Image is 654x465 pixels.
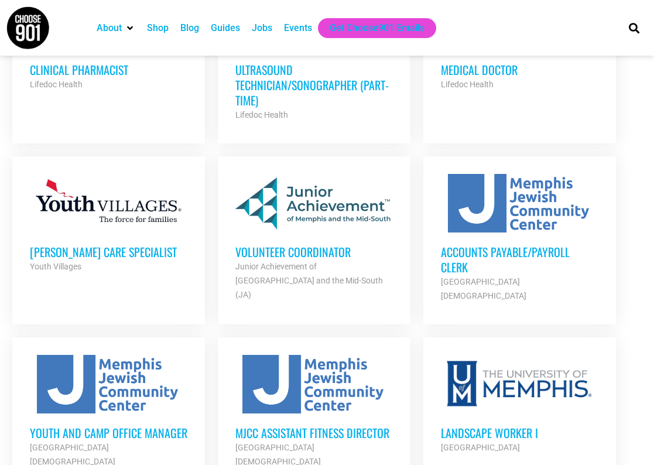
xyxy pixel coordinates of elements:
[625,18,644,37] div: Search
[218,156,410,319] a: Volunteer Coordinator Junior Achievement of [GEOGRAPHIC_DATA] and the Mid-South (JA)
[211,21,240,35] a: Guides
[423,156,616,320] a: Accounts Payable/Payroll Clerk [GEOGRAPHIC_DATA][DEMOGRAPHIC_DATA]
[441,277,526,300] strong: [GEOGRAPHIC_DATA][DEMOGRAPHIC_DATA]
[30,425,187,440] h3: Youth and Camp Office Manager
[441,80,494,89] strong: Lifedoc Health
[12,156,205,291] a: [PERSON_NAME] Care Specialist Youth Villages
[30,80,83,89] strong: Lifedoc Health
[284,21,312,35] a: Events
[441,425,598,440] h3: Landscape Worker I
[252,21,272,35] a: Jobs
[30,244,187,259] h3: [PERSON_NAME] Care Specialist
[441,443,520,452] strong: [GEOGRAPHIC_DATA]
[235,62,393,108] h3: Ultrasound Technician/Sonographer (Part-Time)
[91,18,611,38] nav: Main nav
[235,425,393,440] h3: MJCC Assistant Fitness Director
[97,21,122,35] a: About
[180,21,199,35] a: Blog
[235,110,288,119] strong: Lifedoc Health
[235,244,393,259] h3: Volunteer Coordinator
[441,244,598,275] h3: Accounts Payable/Payroll Clerk
[91,18,141,38] div: About
[147,21,169,35] a: Shop
[30,62,187,77] h3: Clinical Pharmacist
[235,262,383,299] strong: Junior Achievement of [GEOGRAPHIC_DATA] and the Mid-South (JA)
[30,262,81,271] strong: Youth Villages
[441,62,598,77] h3: Medical Doctor
[330,21,424,35] a: Get Choose901 Emails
